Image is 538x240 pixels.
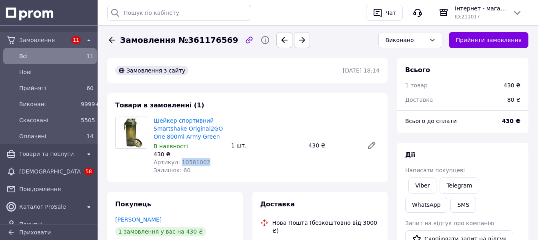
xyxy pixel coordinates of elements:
[450,197,476,213] button: SMS
[305,140,360,151] div: 430 ₴
[405,66,430,74] span: Всього
[270,219,382,235] div: Нова Пошта (безкоштовно від 3000 ₴)
[107,5,251,21] input: Пошук по кабінету
[115,200,151,208] span: Покупець
[385,36,426,44] div: Виконано
[405,118,457,124] span: Всього до сплати
[19,167,81,175] span: [DEMOGRAPHIC_DATA]
[154,143,188,149] span: В наявності
[19,36,68,44] span: Замовлення
[260,200,295,208] span: Доставка
[405,197,447,213] a: WhatsApp
[19,229,51,236] span: Приховати
[455,4,506,12] span: Інтернет - магазин "Спортплюс"
[504,81,520,89] div: 430 ₴
[81,101,100,107] span: 9999+
[154,167,190,173] span: Залишок: 60
[502,118,520,124] b: 430 ₴
[120,34,238,46] span: Замовлення №361176569
[19,132,78,140] span: Оплачені
[81,117,95,123] span: 5505
[19,68,94,76] span: Нові
[405,151,415,159] span: Дії
[19,203,81,211] span: Каталог ProSale
[405,220,494,226] span: Запит на відгук про компанію
[228,140,306,151] div: 1 шт.
[19,116,78,124] span: Скасовані
[19,150,81,158] span: Товари та послуги
[115,227,206,236] div: 1 замовлення у вас на 430 ₴
[408,177,436,194] a: Viber
[405,97,433,103] span: Доставка
[154,159,210,165] span: Артикул: 10581002
[19,52,78,60] span: Всi
[343,67,380,74] time: [DATE] 18:14
[19,84,78,92] span: Прийняті
[71,36,80,44] span: 11
[366,5,403,21] button: Чат
[116,117,147,148] img: Шейкер спортивний Smartshake Original2GO One 800ml Army Green
[440,177,479,194] a: Telegram
[115,101,204,109] span: Товари в замовленні (1)
[115,216,162,223] a: [PERSON_NAME]
[19,185,94,193] span: Повідомлення
[405,82,428,89] span: 1 товар
[449,32,528,48] button: Прийняти замовлення
[405,167,465,173] span: Написати покупцеві
[86,85,94,91] span: 60
[364,137,380,153] a: Редагувати
[154,117,223,140] a: Шейкер спортивний Smartshake Original2GO One 800ml Army Green
[154,150,225,158] div: 430 ₴
[384,7,398,19] div: Чат
[115,66,188,75] div: Замовлення з сайту
[86,133,94,139] span: 14
[84,168,93,175] span: 58
[19,220,94,228] span: Покупці
[86,53,94,59] span: 11
[502,91,525,109] div: 80 ₴
[455,14,480,20] span: ID: 211017
[19,100,78,108] span: Виконані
